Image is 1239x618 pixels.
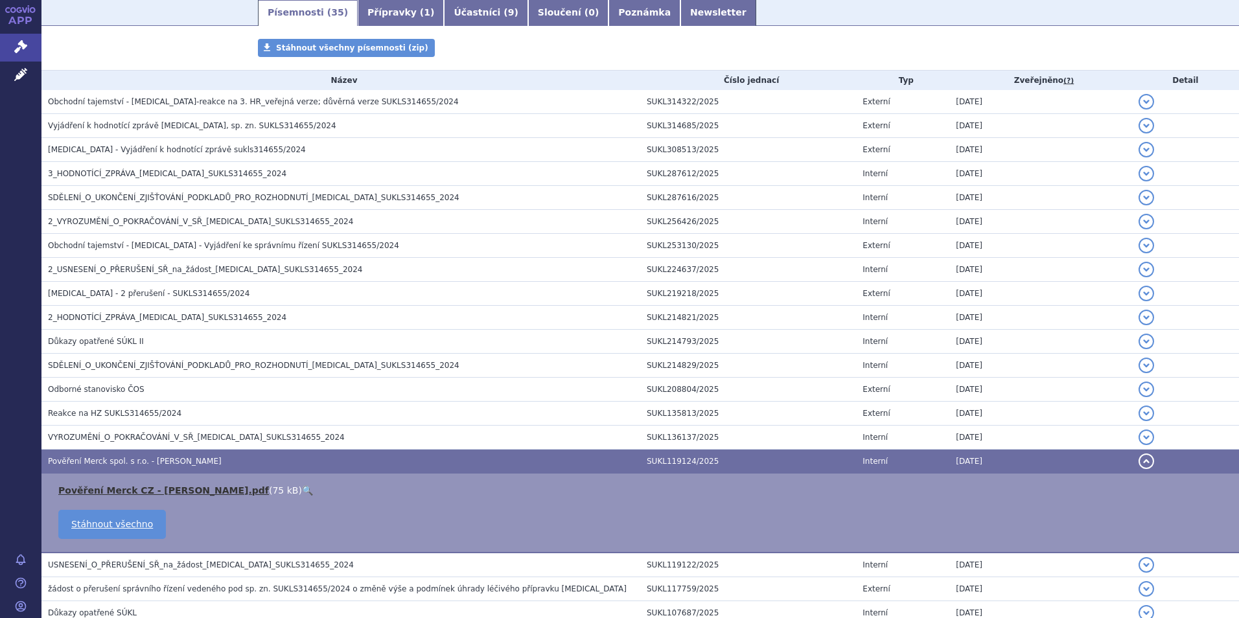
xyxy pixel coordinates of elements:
td: [DATE] [949,234,1131,258]
td: [DATE] [949,450,1131,474]
td: SUKL135813/2025 [640,402,856,426]
td: SUKL214821/2025 [640,306,856,330]
span: SDĚLENÍ_O_UKONČENÍ_ZJIŠŤOVÁNÍ_PODKLADŮ_PRO_ROZHODNUTÍ_BAVENCIO_SUKLS314655_2024 [48,361,459,370]
button: detail [1139,214,1154,229]
td: SUKL214829/2025 [640,354,856,378]
td: [DATE] [949,210,1131,234]
span: Interní [863,313,888,322]
td: SUKL253130/2025 [640,234,856,258]
span: Interní [863,169,888,178]
span: žádost o přerušení správního řízení vedeného pod sp. zn. SUKLS314655/2024 o změně výše a podmínek... [48,584,627,593]
span: USNESENÍ_O_PŘERUŠENÍ_SŘ_na_žádost_BAVENCIO_SUKLS314655_2024 [48,560,354,569]
span: Externí [863,584,890,593]
td: [DATE] [949,402,1131,426]
td: [DATE] [949,90,1131,114]
td: SUKL314685/2025 [640,114,856,138]
td: SUKL287616/2025 [640,186,856,210]
span: Interní [863,361,888,370]
a: Stáhnout všechny písemnosti (zip) [258,39,435,57]
button: detail [1139,94,1154,109]
td: SUKL308513/2025 [640,138,856,162]
td: [DATE] [949,577,1131,601]
td: SUKL256426/2025 [640,210,856,234]
span: 2_VYROZUMĚNÍ_O_POKRAČOVÁNÍ_V_SŘ_BAVENCIO_SUKLS314655_2024 [48,217,353,226]
span: SDĚLENÍ_O_UKONČENÍ_ZJIŠŤOVÁNÍ_PODKLADŮ_PRO_ROZHODNUTÍ_BAVENCIO_SUKLS314655_2024 [48,193,459,202]
button: detail [1139,557,1154,573]
span: Externí [863,145,890,154]
span: Pověření Merck spol. s r.o. - Mgr. Podrazilová [48,457,222,466]
span: Interní [863,265,888,274]
span: Interní [863,337,888,346]
span: Obchodní tajemství - Bavencio - Vyjádření ke správnímu řízení SUKLS314655/2024 [48,241,399,250]
a: Stáhnout všechno [58,510,166,539]
button: detail [1139,310,1154,325]
span: Externí [863,385,890,394]
button: detail [1139,406,1154,421]
abbr: (?) [1063,76,1074,86]
span: 35 [331,7,343,17]
span: Odborné stanovisko ČOS [48,385,145,394]
span: Interní [863,457,888,466]
button: detail [1139,166,1154,181]
button: detail [1139,581,1154,597]
button: detail [1139,118,1154,133]
span: BAVENCIO - Vyjádření k hodnotící zprávě sukls314655/2024 [48,145,306,154]
span: Stáhnout všechny písemnosti (zip) [276,43,428,52]
span: Interní [863,560,888,569]
button: detail [1139,238,1154,253]
span: Důkazy opatřené SÚKL [48,608,137,617]
span: Obchodní tajemství - Bavencio-reakce na 3. HR_veřejná verze; důvěrná verze SUKLS314655/2024 [48,97,459,106]
th: Název [41,71,640,90]
td: [DATE] [949,553,1131,577]
button: detail [1139,429,1154,445]
button: detail [1139,358,1154,373]
td: [DATE] [949,354,1131,378]
button: detail [1139,382,1154,397]
button: detail [1139,453,1154,469]
span: Reakce na HZ SUKLS314655/2024 [48,409,181,418]
td: SUKL119124/2025 [640,450,856,474]
span: Vyjádření k hodnotící zprávě BAVENCIO, sp. zn. SUKLS314655/2024 [48,121,336,130]
button: detail [1139,262,1154,277]
td: [DATE] [949,378,1131,402]
th: Detail [1132,71,1239,90]
a: 🔍 [302,485,313,496]
span: Interní [863,193,888,202]
span: Externí [863,409,890,418]
span: 3_HODNOTÍCÍ_ZPRÁVA_BAVENCIO_SUKLS314655_2024 [48,169,286,178]
span: 2_USNESENÍ_O_PŘERUŠENÍ_SŘ_na_žádost_BAVENCIO_SUKLS314655_2024 [48,265,362,274]
td: [DATE] [949,138,1131,162]
td: SUKL117759/2025 [640,577,856,601]
li: ( ) [58,484,1226,497]
td: [DATE] [949,426,1131,450]
span: Externí [863,241,890,250]
span: 1 [424,7,430,17]
span: Interní [863,217,888,226]
td: SUKL208804/2025 [640,378,856,402]
button: detail [1139,142,1154,157]
td: [DATE] [949,114,1131,138]
span: Interní [863,608,888,617]
td: SUKL219218/2025 [640,282,856,306]
span: VYROZUMĚNÍ_O_POKRAČOVÁNÍ_V_SŘ_BAVENCIO_SUKLS314655_2024 [48,433,345,442]
td: SUKL214793/2025 [640,330,856,354]
th: Zveřejněno [949,71,1131,90]
td: SUKL136137/2025 [640,426,856,450]
th: Typ [856,71,949,90]
td: [DATE] [949,162,1131,186]
td: SUKL119122/2025 [640,553,856,577]
td: [DATE] [949,330,1131,354]
td: [DATE] [949,186,1131,210]
span: Externí [863,97,890,106]
button: detail [1139,334,1154,349]
span: Bavencio - 2 přerušení - SUKLS314655/2024 [48,289,249,298]
span: Externí [863,121,890,130]
td: [DATE] [949,282,1131,306]
td: [DATE] [949,258,1131,282]
span: Interní [863,433,888,442]
span: 9 [508,7,515,17]
button: detail [1139,286,1154,301]
span: Důkazy opatřené SÚKL II [48,337,144,346]
span: 0 [588,7,595,17]
td: SUKL287612/2025 [640,162,856,186]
